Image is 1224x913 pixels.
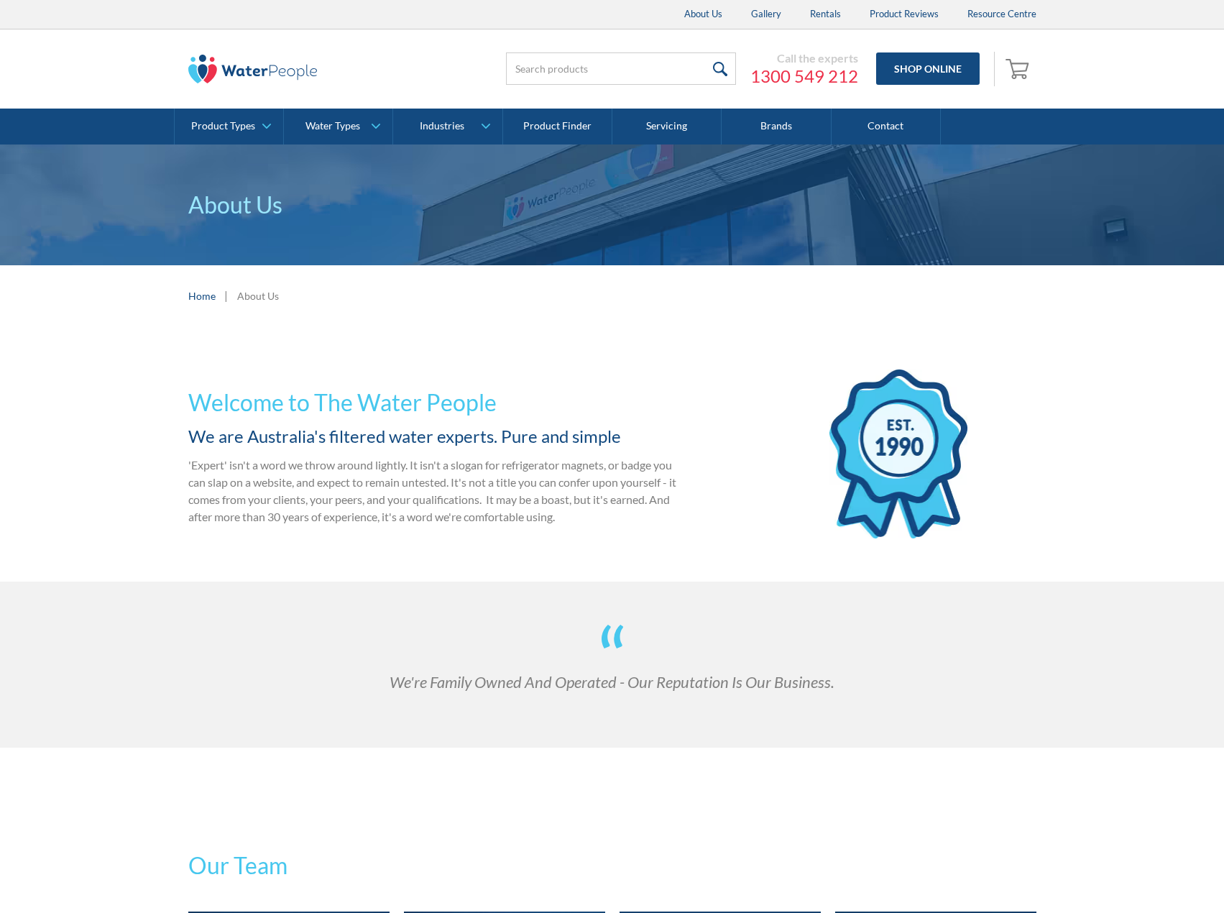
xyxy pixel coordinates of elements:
[750,51,858,65] div: Call the experts
[188,188,1036,222] p: About Us
[188,456,678,526] p: 'Expert' isn't a word we throw around lightly. It isn't a slogan for refrigerator magnets, or bad...
[750,65,858,87] a: 1300 549 212
[876,52,980,85] a: Shop Online
[829,370,967,538] img: ribbon icon
[390,672,834,692] em: We're Family Owned And Operated - Our Reputation Is Our Business.
[188,55,318,83] img: The Water People
[188,423,678,449] h2: We are Australia's filtered water experts. Pure and simple
[393,109,502,144] a: Industries
[188,288,216,303] a: Home
[503,109,612,144] a: Product Finder
[237,288,279,303] div: About Us
[506,52,736,85] input: Search products
[223,287,230,304] div: |
[175,109,283,144] a: Product Types
[305,120,360,132] div: Water Types
[284,109,392,144] a: Water Types
[191,120,255,132] div: Product Types
[188,385,678,420] h1: Welcome to The Water People
[1006,57,1033,80] img: shopping cart
[612,109,722,144] a: Servicing
[722,109,831,144] a: Brands
[1002,52,1036,86] a: Open cart
[420,120,464,132] div: Industries
[832,109,941,144] a: Contact
[188,848,1036,883] h2: Our Team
